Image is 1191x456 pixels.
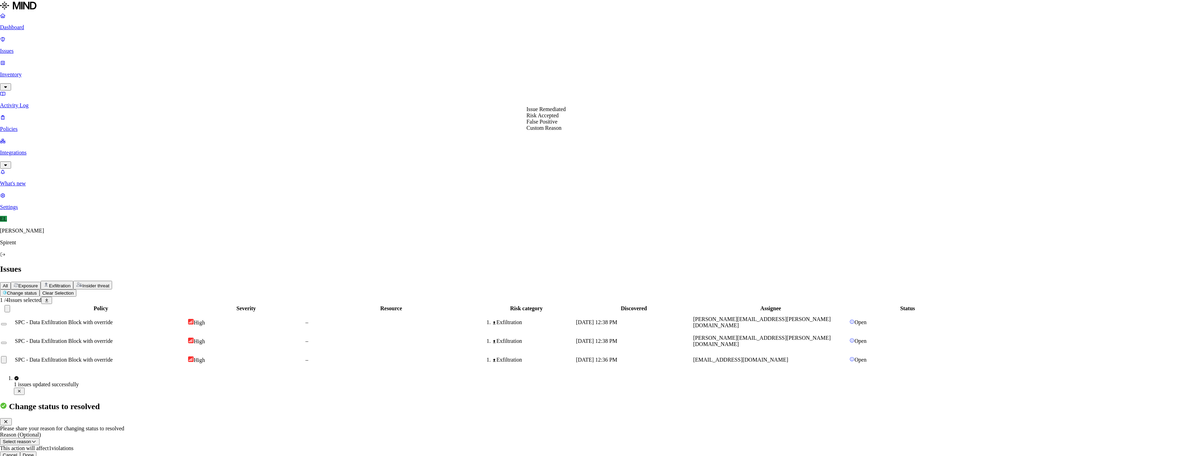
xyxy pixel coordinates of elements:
[9,402,100,411] span: Change status to resolved
[49,445,74,451] span: 1 violations
[526,106,566,112] span: Issue Remediated
[526,119,557,125] span: False Positive
[526,125,561,131] span: Custom Reason
[526,112,559,118] span: Risk Accepted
